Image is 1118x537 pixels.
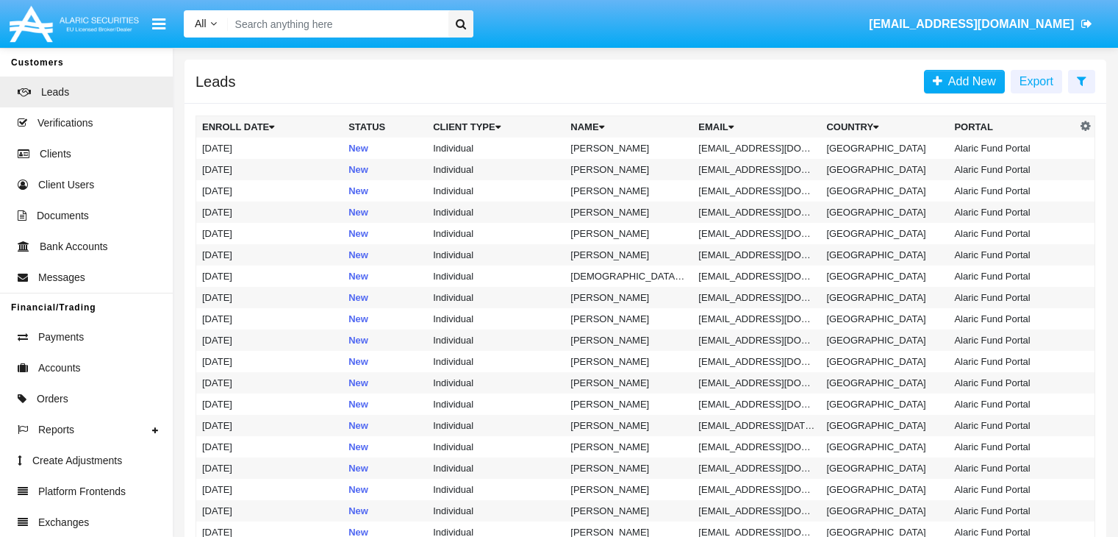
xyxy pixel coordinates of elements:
[427,287,565,308] td: Individual
[196,394,343,415] td: [DATE]
[196,351,343,372] td: [DATE]
[565,223,692,244] td: [PERSON_NAME]
[692,415,820,436] td: [EMAIL_ADDRESS][DATE][DOMAIN_NAME]
[692,287,820,308] td: [EMAIL_ADDRESS][DOMAIN_NAME]
[692,458,820,479] td: [EMAIL_ADDRESS][DOMAIN_NAME]
[820,394,948,415] td: [GEOGRAPHIC_DATA]
[427,202,565,223] td: Individual
[427,500,565,522] td: Individual
[427,372,565,394] td: Individual
[427,330,565,351] td: Individual
[196,458,343,479] td: [DATE]
[820,138,948,159] td: [GEOGRAPHIC_DATA]
[196,372,343,394] td: [DATE]
[820,244,948,266] td: [GEOGRAPHIC_DATA]
[184,16,228,32] a: All
[942,75,996,88] span: Add New
[692,202,820,223] td: [EMAIL_ADDRESS][DOMAIN_NAME]
[948,415,1076,436] td: Alaric Fund Portal
[820,500,948,522] td: [GEOGRAPHIC_DATA]
[565,287,692,308] td: [PERSON_NAME]
[565,202,692,223] td: [PERSON_NAME]
[196,479,343,500] td: [DATE]
[948,287,1076,308] td: Alaric Fund Portal
[427,180,565,202] td: Individual
[565,394,692,415] td: [PERSON_NAME]
[343,330,427,351] td: New
[565,244,692,266] td: [PERSON_NAME]
[820,223,948,244] td: [GEOGRAPHIC_DATA]
[565,266,692,287] td: [DEMOGRAPHIC_DATA][PERSON_NAME]
[820,415,948,436] td: [GEOGRAPHIC_DATA]
[692,500,820,522] td: [EMAIL_ADDRESS][DOMAIN_NAME]
[38,270,85,285] span: Messages
[343,138,427,159] td: New
[343,458,427,479] td: New
[820,372,948,394] td: [GEOGRAPHIC_DATA]
[820,308,948,330] td: [GEOGRAPHIC_DATA]
[427,223,565,244] td: Individual
[343,415,427,436] td: New
[427,458,565,479] td: Individual
[692,159,820,180] td: [EMAIL_ADDRESS][DOMAIN_NAME]
[343,436,427,458] td: New
[565,159,692,180] td: [PERSON_NAME]
[948,372,1076,394] td: Alaric Fund Portal
[820,202,948,223] td: [GEOGRAPHIC_DATA]
[692,436,820,458] td: [EMAIL_ADDRESS][DOMAIN_NAME]
[38,177,94,193] span: Client Users
[427,415,565,436] td: Individual
[924,70,1005,93] a: Add New
[820,159,948,180] td: [GEOGRAPHIC_DATA]
[820,116,948,138] th: Country
[195,18,207,29] span: All
[692,330,820,351] td: [EMAIL_ADDRESS][DOMAIN_NAME]
[196,436,343,458] td: [DATE]
[196,76,236,88] h5: Leads
[948,394,1076,415] td: Alaric Fund Portal
[196,266,343,287] td: [DATE]
[38,515,89,530] span: Exchanges
[948,159,1076,180] td: Alaric Fund Portal
[196,287,343,308] td: [DATE]
[565,138,692,159] td: [PERSON_NAME]
[948,116,1076,138] th: Portal
[196,202,343,223] td: [DATE]
[7,2,141,46] img: Logo image
[820,266,948,287] td: [GEOGRAPHIC_DATA]
[38,484,126,499] span: Platform Frontends
[820,287,948,308] td: [GEOGRAPHIC_DATA]
[565,372,692,394] td: [PERSON_NAME]
[343,351,427,372] td: New
[565,180,692,202] td: [PERSON_NAME]
[343,223,427,244] td: New
[869,18,1074,30] span: [EMAIL_ADDRESS][DOMAIN_NAME]
[948,244,1076,266] td: Alaric Fund Portal
[37,115,93,131] span: Verifications
[427,266,565,287] td: Individual
[427,351,565,372] td: Individual
[692,266,820,287] td: [EMAIL_ADDRESS][DOMAIN_NAME]
[565,308,692,330] td: [PERSON_NAME]
[196,138,343,159] td: [DATE]
[343,394,427,415] td: New
[41,85,69,100] span: Leads
[38,422,74,438] span: Reports
[196,244,343,266] td: [DATE]
[38,360,81,376] span: Accounts
[427,479,565,500] td: Individual
[427,116,565,138] th: Client Type
[692,180,820,202] td: [EMAIL_ADDRESS][DOMAIN_NAME]
[343,500,427,522] td: New
[1011,70,1062,93] button: Export
[196,116,343,138] th: Enroll Date
[565,458,692,479] td: [PERSON_NAME]
[948,266,1076,287] td: Alaric Fund Portal
[820,479,948,500] td: [GEOGRAPHIC_DATA]
[820,351,948,372] td: [GEOGRAPHIC_DATA]
[196,159,343,180] td: [DATE]
[427,138,565,159] td: Individual
[565,116,692,138] th: Name
[40,239,108,255] span: Bank Accounts
[37,391,68,407] span: Orders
